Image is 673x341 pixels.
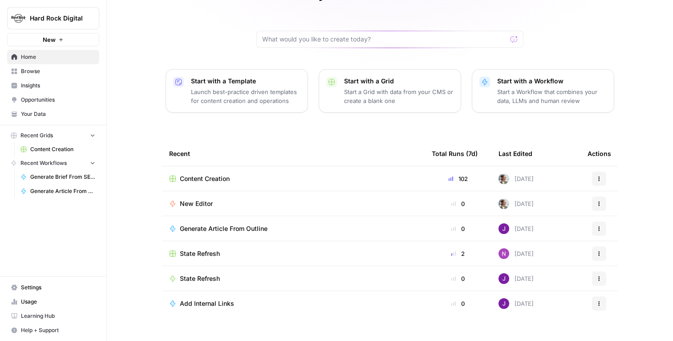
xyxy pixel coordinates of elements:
p: Start a Grid with data from your CMS or create a blank one [344,87,454,105]
span: Learning Hub [21,312,95,320]
span: Content Creation [180,174,230,183]
a: Generate Article From Outline [169,224,418,233]
button: Workspace: Hard Rock Digital [7,7,99,29]
button: New [7,33,99,46]
span: Generate Article From Outline [180,224,268,233]
p: Start with a Template [191,77,300,86]
span: Home [21,53,95,61]
p: Start a Workflow that combines your data, LLMs and human review [497,87,607,105]
span: Usage [21,298,95,306]
div: [DATE] [499,223,534,234]
a: Generate Brief From SERP [16,170,99,184]
span: Recent Workflows [20,159,67,167]
div: Total Runs (7d) [432,141,478,166]
span: Help + Support [21,326,95,334]
div: 0 [432,224,484,233]
button: Recent Grids [7,129,99,142]
div: [DATE] [499,173,534,184]
span: Add Internal Links [180,299,234,308]
span: Opportunities [21,96,95,104]
span: Generate Brief From SERP [30,173,95,181]
img: nj1ssy6o3lyd6ijko0eoja4aphzn [499,223,509,234]
div: 2 [432,249,484,258]
div: 0 [432,299,484,308]
div: [DATE] [499,248,534,259]
a: Settings [7,280,99,295]
a: Content Creation [16,142,99,156]
div: Last Edited [499,141,532,166]
img: Hard Rock Digital Logo [10,10,26,26]
img: 8ncnxo10g0400pbc1985w40vk6v3 [499,198,509,209]
span: New [43,35,56,44]
button: Start with a TemplateLaunch best-practice driven templates for content creation and operations [166,69,308,113]
a: Your Data [7,107,99,121]
a: Usage [7,295,99,309]
a: Learning Hub [7,309,99,323]
div: 0 [432,199,484,208]
a: New Editor [169,199,418,208]
span: Generate Article From Outline [30,187,95,195]
button: Recent Workflows [7,156,99,170]
input: What would you like to create today? [262,35,507,44]
a: Browse [7,64,99,78]
button: Start with a WorkflowStart a Workflow that combines your data, LLMs and human review [472,69,614,113]
div: [DATE] [499,198,534,209]
span: Settings [21,283,95,292]
img: 8ncnxo10g0400pbc1985w40vk6v3 [499,173,509,184]
img: i23r1xo0cfkslokfnq6ad0n0tfrv [499,248,509,259]
a: Add Internal Links [169,299,418,308]
p: Start with a Workflow [497,77,607,86]
span: State Refresh [180,274,220,283]
button: Start with a GridStart a Grid with data from your CMS or create a blank one [319,69,461,113]
div: 0 [432,274,484,283]
span: New Editor [180,199,213,208]
a: Home [7,50,99,64]
p: Launch best-practice driven templates for content creation and operations [191,87,300,105]
button: Help + Support [7,323,99,337]
span: Content Creation [30,145,95,153]
img: nj1ssy6o3lyd6ijko0eoja4aphzn [499,273,509,284]
span: Browse [21,67,95,75]
span: Recent Grids [20,131,53,140]
div: Actions [588,141,611,166]
a: Insights [7,78,99,93]
a: State Refresh [169,249,418,258]
img: nj1ssy6o3lyd6ijko0eoja4aphzn [499,298,509,309]
span: Your Data [21,110,95,118]
a: State Refresh [169,274,418,283]
span: Hard Rock Digital [30,14,84,23]
div: Recent [169,141,418,166]
div: [DATE] [499,298,534,309]
span: Insights [21,82,95,90]
span: State Refresh [180,249,220,258]
a: Content Creation [169,174,418,183]
div: [DATE] [499,273,534,284]
div: 102 [432,174,484,183]
p: Start with a Grid [344,77,454,86]
a: Opportunities [7,93,99,107]
a: Generate Article From Outline [16,184,99,198]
